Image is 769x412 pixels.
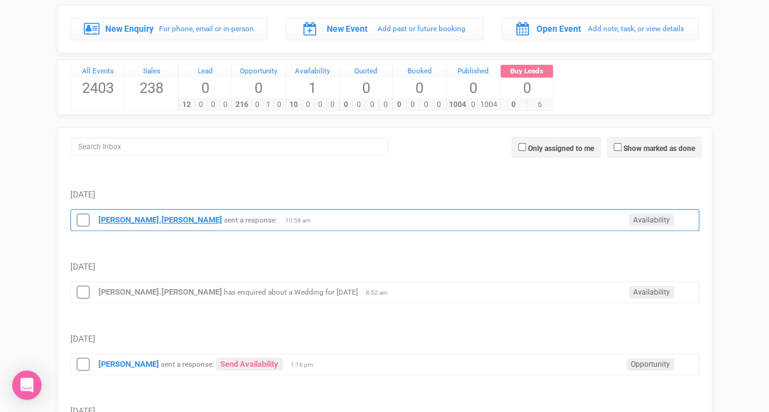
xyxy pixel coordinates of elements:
h5: [DATE] [70,262,699,271]
span: 0 [500,78,554,98]
span: 0 [432,99,446,111]
span: 0 [219,99,232,111]
span: 10 [285,99,302,111]
a: All Events [72,65,125,78]
label: Only assigned to me [528,143,594,154]
span: 0 [393,78,446,98]
span: 0 [392,99,406,111]
span: 0 [314,99,327,111]
a: Lead [179,65,232,78]
label: Show marked as done [623,143,695,154]
span: 0 [468,99,478,111]
span: 1004 [446,99,469,111]
span: 6 [526,99,553,111]
span: 0 [340,78,393,98]
a: Send Availability [216,358,283,370]
label: New Event [327,23,368,35]
span: 1 [262,99,274,111]
input: Search Inbox [72,138,388,156]
small: sent a response: [161,360,214,369]
span: 216 [231,99,251,111]
div: Open Intercom Messenger [12,370,42,400]
small: has enquired about a Wedding for [DATE] [224,288,358,296]
a: Buy Leads [500,65,554,78]
span: 0 [302,99,314,111]
span: Availability [629,286,674,298]
a: Open Event Add note, task, or view details [502,18,699,40]
span: 0 [273,99,285,111]
span: 0 [207,99,220,111]
span: 0 [251,99,263,111]
a: Availability [286,65,339,78]
span: 12 [178,99,195,111]
a: Sales [125,65,178,78]
a: New Enquiry For phone, email or in-person [70,18,268,40]
small: For phone, email or in-person [159,24,254,33]
span: 0 [406,99,420,111]
a: [PERSON_NAME] [98,359,159,369]
span: 0 [379,99,393,111]
span: 238 [125,78,178,98]
span: 0 [352,99,366,111]
small: Add note, task, or view details [588,24,684,33]
span: 2403 [72,78,125,98]
label: New Enquiry [105,23,154,35]
a: Opportunity [232,65,285,78]
span: 0 [365,99,379,111]
span: 0 [326,99,339,111]
label: Open Event [537,23,581,35]
a: New Event Add past or future booking [286,18,483,40]
a: Quoted [340,65,393,78]
span: 1 [286,78,339,98]
a: Published [447,65,500,78]
span: 1004 [477,99,500,111]
span: Availability [629,214,674,226]
span: 0 [500,99,527,111]
span: 0 [419,99,433,111]
span: 8:52 am [366,289,396,297]
span: 10:58 am [285,216,316,225]
h5: [DATE] [70,334,699,344]
a: Booked [393,65,446,78]
h5: [DATE] [70,190,699,199]
small: sent a response: [224,216,277,224]
span: Opportunity [626,358,674,370]
small: Add past or future booking [377,24,466,33]
span: 0 [447,78,500,98]
span: 0 [339,99,353,111]
a: [PERSON_NAME].[PERSON_NAME] [98,287,222,296]
a: [PERSON_NAME].[PERSON_NAME] [98,215,222,224]
span: 0 [179,78,232,98]
span: 0 [232,78,285,98]
span: 0 [195,99,207,111]
span: 1:16 pm [291,361,321,369]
